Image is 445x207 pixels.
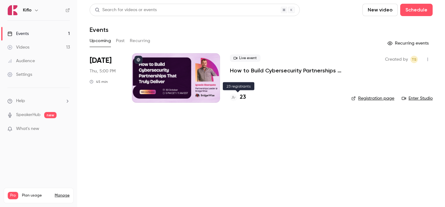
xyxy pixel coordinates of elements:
[412,56,417,63] span: TS
[95,7,157,13] div: Search for videos or events
[116,36,125,46] button: Past
[8,5,18,15] img: Kiflo
[362,4,398,16] button: New video
[90,68,116,74] span: Thu, 5:00 PM
[130,36,150,46] button: Recurring
[7,98,70,104] li: help-dropdown-opener
[16,112,40,118] a: SpeakerHub
[230,54,261,62] span: Live event
[55,193,70,198] a: Manage
[90,56,112,66] span: [DATE]
[8,192,18,199] span: Pro
[90,79,108,84] div: 45 min
[410,56,418,63] span: Tomica Stojanovikj
[7,58,35,64] div: Audience
[44,112,57,118] span: new
[240,93,246,101] h4: 23
[7,71,32,78] div: Settings
[22,193,51,198] span: Plan usage
[400,4,433,16] button: Schedule
[385,38,433,48] button: Recurring events
[90,26,108,33] h1: Events
[230,93,246,101] a: 23
[90,36,111,46] button: Upcoming
[351,95,394,101] a: Registration page
[7,44,29,50] div: Videos
[230,67,341,74] a: How to Build Cybersecurity Partnerships That Truly Deliver
[23,7,32,13] h6: Kiflo
[16,126,39,132] span: What's new
[385,56,408,63] span: Created by
[62,126,70,132] iframe: Noticeable Trigger
[90,53,122,103] div: Oct 30 Thu, 5:00 PM (Europe/Rome)
[16,98,25,104] span: Help
[402,95,433,101] a: Enter Studio
[7,31,29,37] div: Events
